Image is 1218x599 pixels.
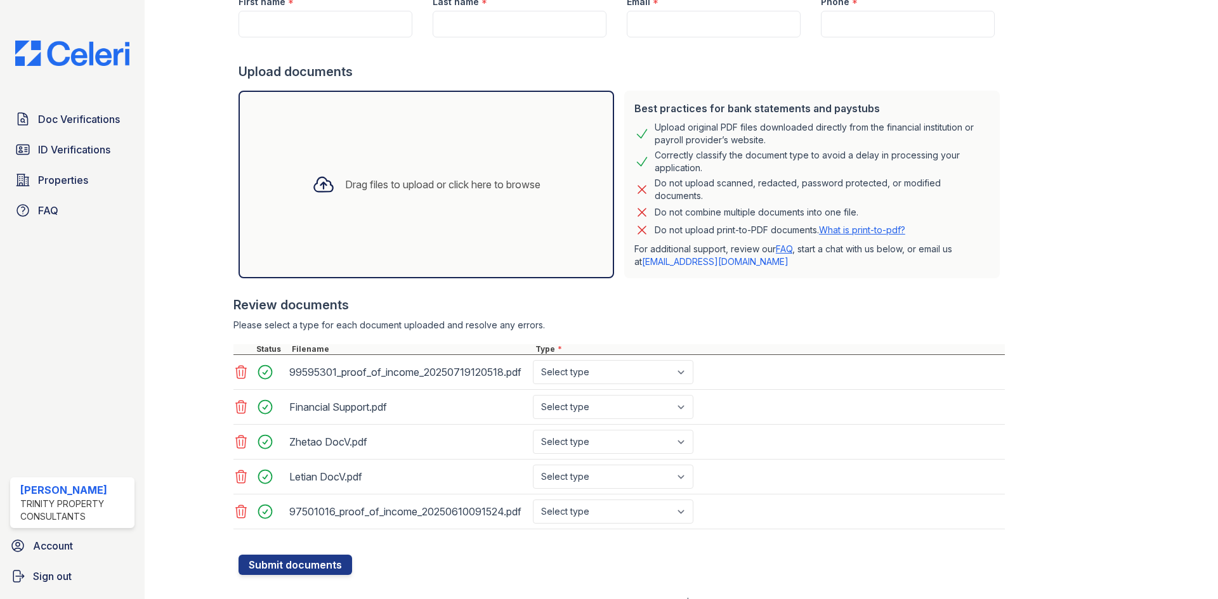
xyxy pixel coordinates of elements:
[5,41,140,66] img: CE_Logo_Blue-a8612792a0a2168367f1c8372b55b34899dd931a85d93a1a3d3e32e68fde9ad4.png
[634,101,990,116] div: Best practices for bank statements and paystubs
[239,63,1005,81] div: Upload documents
[5,564,140,589] a: Sign out
[10,198,134,223] a: FAQ
[655,177,990,202] div: Do not upload scanned, redacted, password protected, or modified documents.
[5,533,140,558] a: Account
[38,203,58,218] span: FAQ
[289,397,528,417] div: Financial Support.pdf
[655,121,990,146] div: Upload original PDF files downloaded directly from the financial institution or payroll provider’...
[655,224,905,236] p: Do not upload print-to-PDF documents.
[634,243,990,268] p: For additional support, review our , start a chat with us below, or email us at
[345,177,540,192] div: Drag files to upload or click here to browse
[655,205,858,220] div: Do not combine multiple documents into one file.
[289,362,528,382] div: 99595301_proof_of_income_20250719120518.pdf
[655,149,990,174] div: Correctly classify the document type to avoid a delay in processing your application.
[38,172,88,188] span: Properties
[20,498,129,523] div: Trinity Property Consultants
[33,569,72,584] span: Sign out
[289,501,528,522] div: 97501016_proof_of_income_20250610091524.pdf
[38,112,120,127] span: Doc Verifications
[642,256,789,267] a: [EMAIL_ADDRESS][DOMAIN_NAME]
[289,344,533,354] div: Filename
[289,432,528,452] div: Zhetao DocV.pdf
[254,344,289,354] div: Status
[10,167,134,193] a: Properties
[38,142,110,157] span: ID Verifications
[20,482,129,498] div: [PERSON_NAME]
[289,467,528,487] div: Letian DocV.pdf
[10,106,134,132] a: Doc Verifications
[233,296,1005,314] div: Review documents
[239,555,352,575] button: Submit documents
[776,243,792,254] a: FAQ
[10,137,134,162] a: ID Verifications
[33,538,73,553] span: Account
[533,344,1005,354] div: Type
[819,224,905,235] a: What is print-to-pdf?
[233,319,1005,332] div: Please select a type for each document uploaded and resolve any errors.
